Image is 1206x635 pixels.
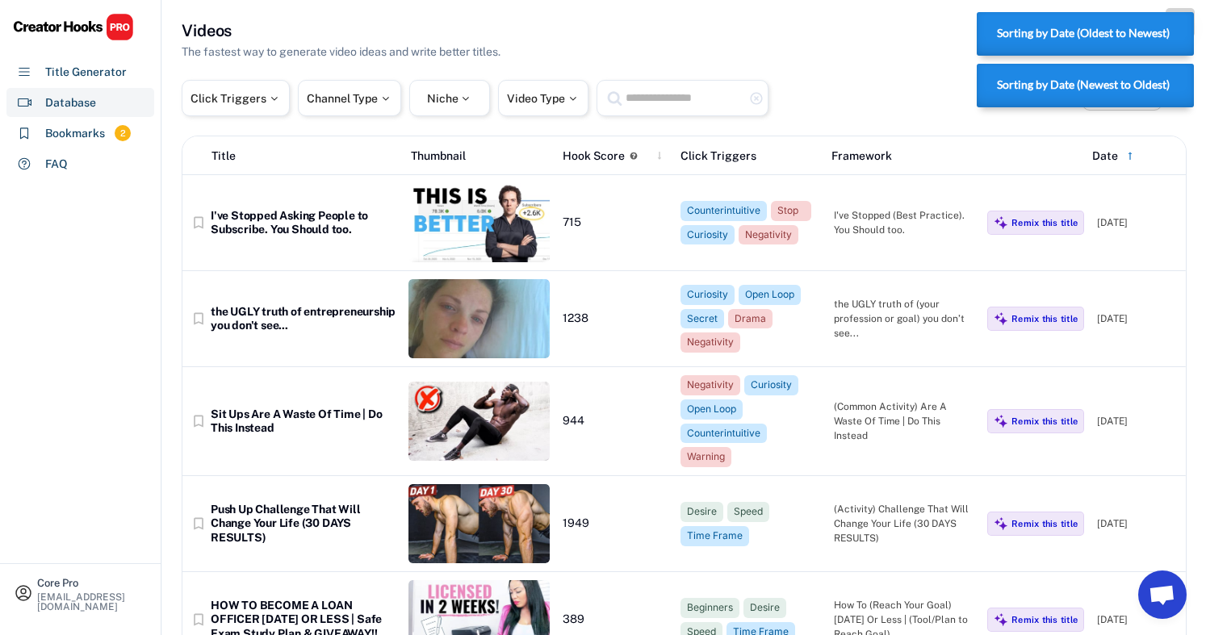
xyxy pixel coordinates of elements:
div: [DATE] [1097,414,1178,428]
img: CHPRO%20Logo.svg [13,13,134,41]
div: Sit Ups Are A Waste Of Time | Do This Instead [211,407,396,436]
div: Framework [831,148,969,165]
div: (Common Activity) Are A Waste Of Time | Do This Instead [834,399,974,443]
div: Negativity [687,378,734,392]
div: the UGLY truth of entrepreneurship you don't see... [211,305,396,333]
div: Warning [687,450,725,464]
div: Channel Type [307,93,392,104]
button: bookmark_border [191,516,207,532]
img: ScreenShot2022-06-23at9_27_33PM.png [408,279,549,358]
div: [DATE] [1097,215,1178,230]
div: 389 [563,612,668,627]
div: 715 [563,215,668,230]
img: ScreenShot2022-06-27at10_48_04PM.png [408,183,549,262]
div: Negativity [687,336,734,349]
div: Beginners [687,601,733,615]
div: 1949 [563,516,668,531]
button: highlight_remove [749,91,764,106]
div: Open Loop [687,403,736,416]
div: Title Generator [45,64,127,81]
div: Date [1092,148,1118,165]
div: Secret [687,312,718,326]
div: Desire [750,601,780,615]
img: ScreenShot2022-06-23at4_40_52PM.png [408,484,549,563]
div: [DATE] [1097,311,1178,326]
div: Remix this title [1011,313,1078,324]
div: [EMAIL_ADDRESS][DOMAIN_NAME] [37,592,147,612]
div: Remix this title [1011,217,1078,228]
div: Database [45,94,96,111]
div: Remix this title [1011,416,1078,427]
img: MagicMajor%20%28Purple%29.svg [994,414,1008,428]
div: Niche [427,93,473,104]
div: Thumbnail [411,148,549,165]
div: Desire [687,505,717,519]
img: MagicMajor%20%28Purple%29.svg [994,311,1008,326]
div: Stop [777,204,805,218]
div: I've Stopped Asking People to Subscribe. You Should too. [211,209,396,237]
img: SitUpsAreAWasteOfTime_DoThisInstead-TaoPhysique.jpg [408,382,549,461]
div: Remix this title [1011,614,1078,625]
div: Curiosity [687,228,728,242]
div: Remix this title [1011,518,1078,529]
div: FAQ [45,156,68,173]
div: Core Pro [37,578,147,588]
button: bookmark_border [191,215,207,231]
h3: Videos [182,19,232,42]
img: MagicMajor%20%28Purple%29.svg [994,612,1008,627]
div: Time Frame [687,529,743,543]
a: Відкритий чат [1138,570,1187,619]
div: Curiosity [751,378,792,392]
div: Click Triggers [680,148,819,165]
div: Negativity [745,228,792,242]
div: Curiosity [687,288,728,302]
div: Click Triggers [191,93,281,104]
div: 1238 [563,311,668,326]
div: 2 [115,127,131,140]
button: bookmark_border [191,612,207,628]
div: Video Type [507,93,580,104]
div: [DATE] [1097,612,1178,627]
strong: Sorting by Date (Oldest to Newest) [997,27,1170,40]
div: (Activity) Challenge That Will Change Your Life (30 DAYS RESULTS) [834,502,974,545]
div: Push Up Challenge That Will Change Your Life (30 DAYS RESULTS) [211,503,396,545]
div: Title [211,148,236,165]
div: The fastest way to generate video ideas and write better titles. [182,44,500,61]
img: MagicMajor%20%28Purple%29.svg [994,516,1008,531]
div: 944 [563,414,668,428]
div: Open Loop [745,288,794,302]
div: the UGLY truth of (your profession or goal) you don’t see... [834,297,974,340]
div: Counterintuitive [687,204,760,218]
button: bookmark_border [191,413,207,429]
div: Hook Score [563,148,625,165]
div: Bookmarks [45,125,105,142]
div: Drama [735,312,766,326]
img: MagicMajor%20%28Purple%29.svg [994,215,1008,230]
div: Speed [734,505,763,519]
div: Counterintuitive [687,427,760,441]
div: [DATE] [1097,516,1178,531]
button: bookmark_border [191,311,207,327]
div: I've Stopped (Best Practice). You Should too. [834,208,974,237]
strong: Sorting by Date (Newest to Oldest) [997,78,1170,91]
